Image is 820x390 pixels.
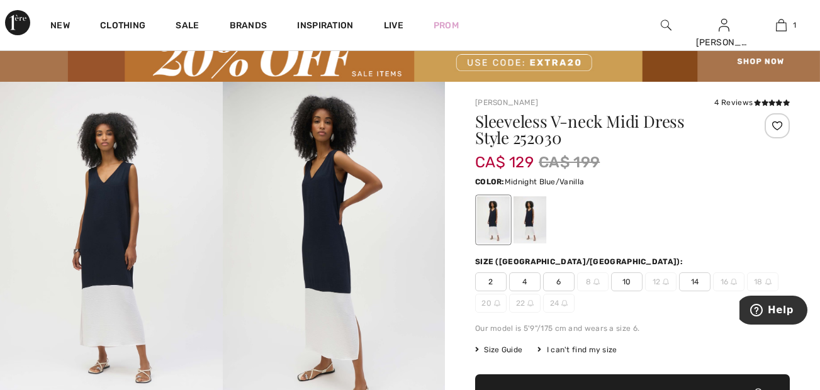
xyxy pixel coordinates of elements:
[475,323,790,334] div: Our model is 5'9"/175 cm and wears a size 6.
[176,20,199,33] a: Sale
[230,20,267,33] a: Brands
[505,177,584,186] span: Midnight Blue/Vanilla
[719,18,729,33] img: My Info
[475,98,538,107] a: [PERSON_NAME]
[475,272,507,291] span: 2
[561,300,568,306] img: ring-m.svg
[543,272,575,291] span: 6
[793,19,796,31] span: 1
[5,10,30,35] img: 1ère Avenue
[539,151,600,174] span: CA$ 199
[475,256,685,267] div: Size ([GEOGRAPHIC_DATA]/[GEOGRAPHIC_DATA]):
[434,19,459,32] a: Prom
[527,300,534,306] img: ring-m.svg
[50,20,70,33] a: New
[475,113,738,146] h1: Sleeveless V-neck Midi Dress Style 252030
[477,197,510,244] div: Black/Vanilla
[776,18,787,33] img: My Bag
[593,279,600,285] img: ring-m.svg
[475,177,505,186] span: Color:
[100,20,145,33] a: Clothing
[509,294,541,313] span: 22
[731,279,737,285] img: ring-m.svg
[514,197,546,244] div: Midnight Blue/Vanilla
[696,36,752,49] div: [PERSON_NAME]
[739,296,807,327] iframe: Opens a widget where you can find more information
[577,272,609,291] span: 8
[537,344,617,355] div: I can't find my size
[494,300,500,306] img: ring-m.svg
[713,272,744,291] span: 16
[543,294,575,313] span: 24
[475,141,534,171] span: CA$ 129
[661,18,671,33] img: search the website
[663,279,669,285] img: ring-m.svg
[719,19,729,31] a: Sign In
[679,272,710,291] span: 14
[747,272,778,291] span: 18
[645,272,677,291] span: 12
[509,272,541,291] span: 4
[714,97,790,108] div: 4 Reviews
[384,19,403,32] a: Live
[475,344,522,355] span: Size Guide
[297,20,353,33] span: Inspiration
[611,272,643,291] span: 10
[475,294,507,313] span: 20
[765,279,772,285] img: ring-m.svg
[753,18,809,33] a: 1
